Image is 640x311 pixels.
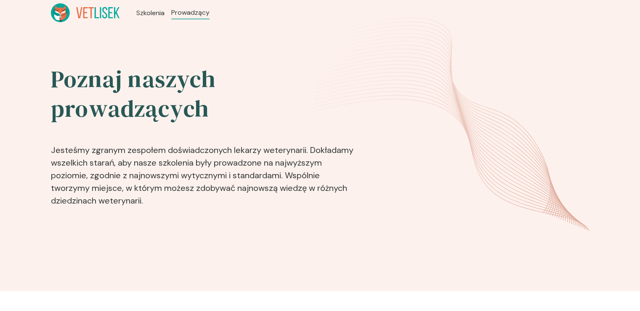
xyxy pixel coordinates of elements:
[171,8,210,18] a: Prowadzący
[136,8,165,18] a: Szkolenia
[51,130,358,210] p: Jesteśmy zgranym zespołem doświadczonych lekarzy weterynarii. Dokładamy wszelkich starań, aby nas...
[51,64,358,123] h2: Poznaj naszych prowadzących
